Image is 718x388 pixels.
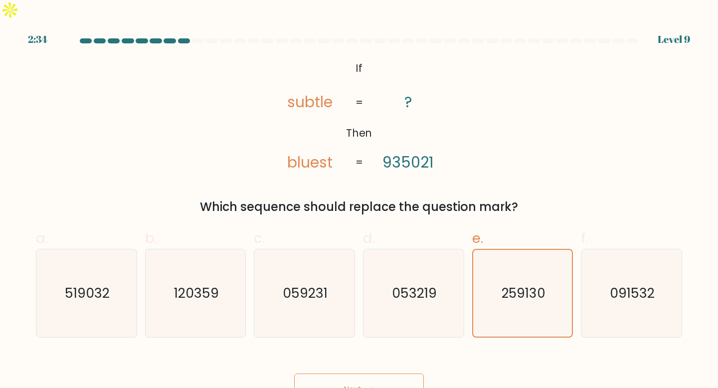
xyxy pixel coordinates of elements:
[174,284,219,302] text: 120359
[254,228,265,248] span: c.
[356,61,362,75] tspan: If
[382,152,434,174] tspan: 935021
[404,92,412,113] tspan: ?
[610,284,655,302] text: 091532
[36,228,48,248] span: a.
[65,284,110,302] text: 519032
[356,156,363,170] tspan: =
[265,58,454,174] svg: @import url('[URL][DOMAIN_NAME]);
[392,284,437,302] text: 053219
[502,284,545,302] text: 259130
[283,284,328,302] text: 059231
[581,228,588,248] span: f.
[28,32,47,47] div: 2:34
[363,228,375,248] span: d.
[472,228,483,248] span: e.
[145,228,157,248] span: b.
[287,92,333,113] tspan: subtle
[287,152,333,173] tspan: bluest
[346,126,372,141] tspan: Then
[658,32,690,47] div: Level 9
[356,95,363,110] tspan: =
[42,198,676,216] div: Which sequence should replace the question mark?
